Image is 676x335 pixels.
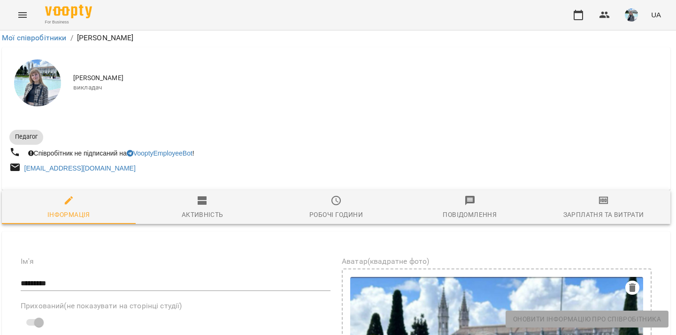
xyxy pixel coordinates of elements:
label: Аватар(квадратне фото) [342,258,652,265]
span: [PERSON_NAME] [73,74,663,83]
button: Menu [11,4,34,26]
div: Інформація [47,209,90,220]
a: [EMAIL_ADDRESS][DOMAIN_NAME] [24,164,136,172]
div: Повідомлення [443,209,497,220]
nav: breadcrumb [2,32,670,44]
span: Педагог [9,133,43,141]
img: 5f5d05e36eea6ba19bdf33a6aeece79a.jpg [625,8,638,22]
div: Робочі години [309,209,363,220]
div: Зарплатня та Витрати [563,209,644,220]
label: Прихований(не показувати на сторінці студії) [21,302,330,310]
a: VooptyEmployeeBot [127,149,192,157]
button: UA [647,6,665,23]
img: Єлизавета [14,60,61,106]
a: Мої співробітники [2,33,67,42]
li: / [70,32,73,44]
label: Ім'я [21,258,330,265]
span: викладач [73,83,663,92]
div: Активність [182,209,223,220]
p: [PERSON_NAME] [77,32,134,44]
span: For Business [45,19,92,25]
img: Voopty Logo [45,5,92,18]
div: Співробітник не підписаний на ! [26,147,196,160]
span: UA [651,10,661,20]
